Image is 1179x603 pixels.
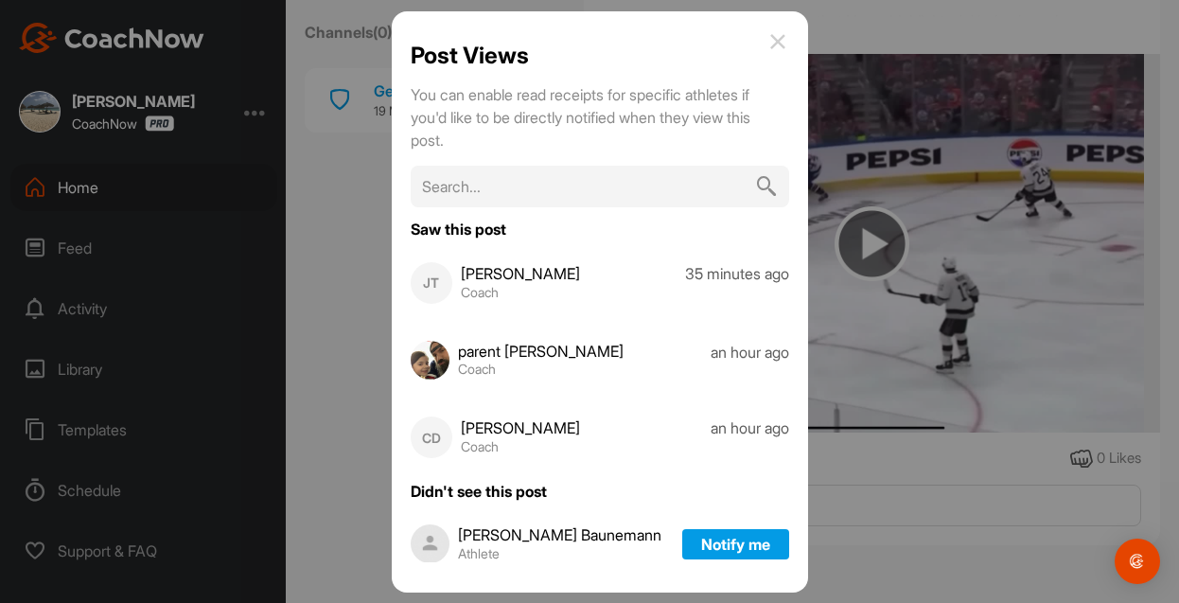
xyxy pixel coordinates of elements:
h3: [PERSON_NAME] [461,420,580,435]
p: Coach [461,285,580,300]
h3: [PERSON_NAME] Baunemann [458,527,661,542]
h3: parent [PERSON_NAME] [458,344,624,359]
img: close [766,30,789,53]
p: Coach [461,439,580,454]
p: an hour ago [711,341,789,380]
div: You can enable read receipts for specific athletes if you'd like to be directly notified when the... [411,83,751,151]
button: Notify me [682,529,789,559]
input: Search... [411,166,789,207]
img: avatar [411,341,449,380]
div: Didn't see this post [411,484,789,499]
div: Open Intercom Messenger [1115,539,1160,584]
img: avatar [411,524,449,563]
p: Coach [458,362,624,377]
p: Athlete [458,546,661,561]
h3: [PERSON_NAME] [461,266,580,281]
div: CD [411,417,452,458]
h1: Post Views [411,42,529,69]
p: 35 minutes ago [685,262,789,304]
div: Saw this post [411,222,789,237]
div: JT [411,262,452,304]
p: an hour ago [711,417,789,458]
